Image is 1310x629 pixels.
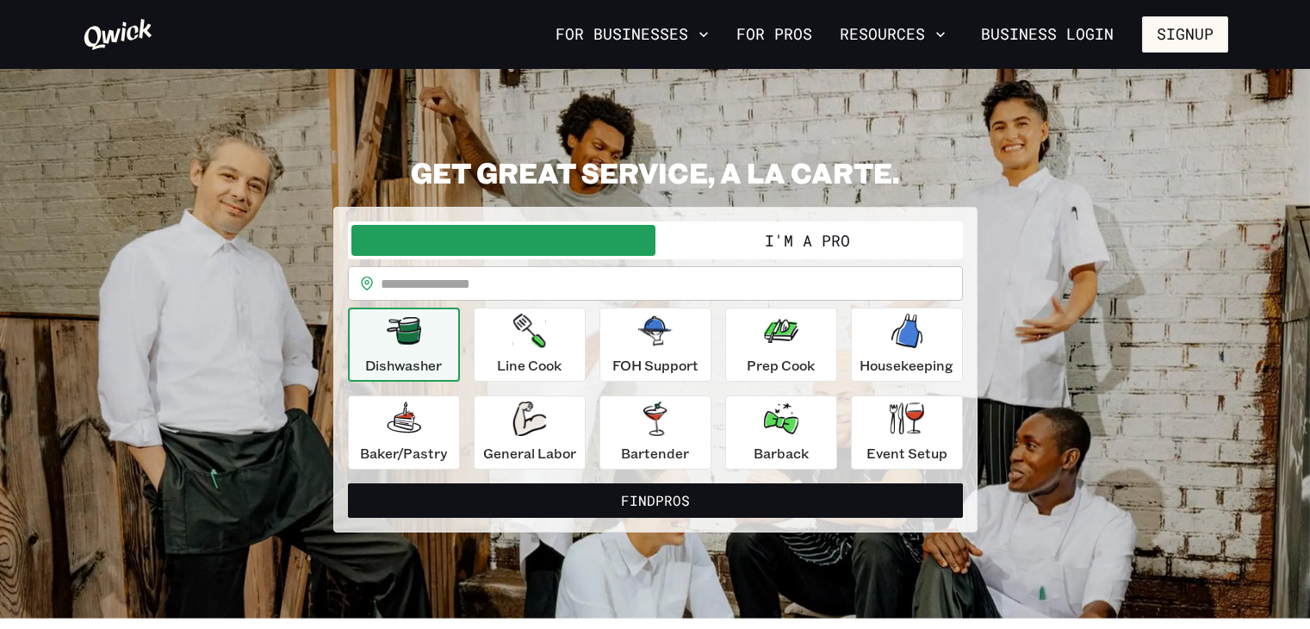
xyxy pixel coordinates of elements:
[474,308,586,382] button: Line Cook
[730,20,819,49] a: For Pros
[621,443,689,464] p: Bartender
[851,395,963,470] button: Event Setup
[348,308,460,382] button: Dishwasher
[351,225,655,256] button: I'm a Business
[833,20,953,49] button: Resources
[725,395,837,470] button: Barback
[725,308,837,382] button: Prep Cook
[360,443,447,464] p: Baker/Pastry
[599,395,711,470] button: Bartender
[860,355,953,376] p: Housekeeping
[866,443,947,464] p: Event Setup
[599,308,711,382] button: FOH Support
[549,20,716,49] button: For Businesses
[754,443,809,464] p: Barback
[747,355,815,376] p: Prep Cook
[483,443,576,464] p: General Labor
[497,355,562,376] p: Line Cook
[612,355,698,376] p: FOH Support
[851,308,963,382] button: Housekeeping
[348,483,963,518] button: FindPros
[333,155,978,190] h2: GET GREAT SERVICE, A LA CARTE.
[365,355,442,376] p: Dishwasher
[655,225,959,256] button: I'm a Pro
[1142,16,1228,53] button: Signup
[966,16,1128,53] a: Business Login
[474,395,586,470] button: General Labor
[348,395,460,470] button: Baker/Pastry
